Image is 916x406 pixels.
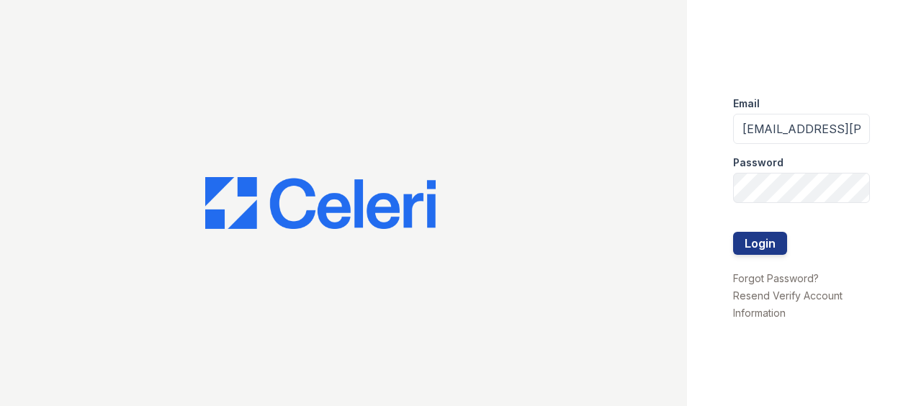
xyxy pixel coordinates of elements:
label: Email [733,96,760,111]
button: Login [733,232,787,255]
a: Forgot Password? [733,272,819,284]
a: Resend Verify Account Information [733,289,843,319]
label: Password [733,155,783,170]
img: CE_Logo_Blue-a8612792a0a2168367f1c8372b55b34899dd931a85d93a1a3d3e32e68fde9ad4.png [205,177,436,229]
